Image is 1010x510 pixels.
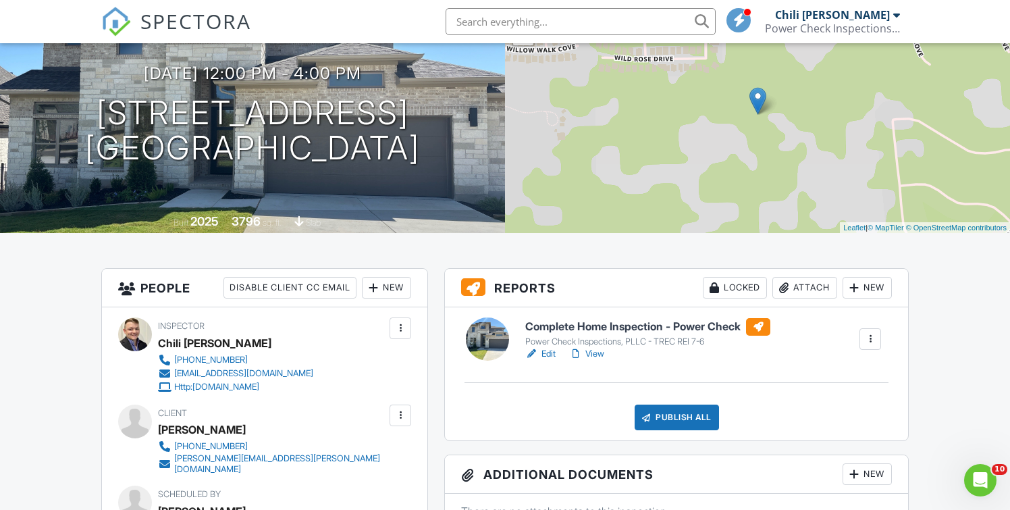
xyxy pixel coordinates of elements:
[525,347,556,361] a: Edit
[158,367,313,380] a: [EMAIL_ADDRESS][DOMAIN_NAME]
[775,8,890,22] div: Chili [PERSON_NAME]
[158,408,187,418] span: Client
[158,453,387,475] a: [PERSON_NAME][EMAIL_ADDRESS][PERSON_NAME][DOMAIN_NAME]
[158,419,246,440] div: [PERSON_NAME]
[362,277,411,299] div: New
[174,355,248,365] div: [PHONE_NUMBER]
[102,269,428,307] h3: People
[525,318,770,336] h6: Complete Home Inspection - Power Check
[85,95,420,167] h1: [STREET_ADDRESS] [GEOGRAPHIC_DATA]
[158,489,221,499] span: Scheduled By
[158,321,205,331] span: Inspector
[992,464,1007,475] span: 10
[158,380,313,394] a: Http:[DOMAIN_NAME]
[144,64,361,82] h3: [DATE] 12:00 pm - 4:00 pm
[232,214,261,228] div: 3796
[140,7,251,35] span: SPECTORA
[569,347,604,361] a: View
[765,22,900,35] div: Power Check Inspections, PLLC
[525,318,770,348] a: Complete Home Inspection - Power Check Power Check Inspections, PLLC - TREC REI 7-6
[445,455,908,494] h3: Additional Documents
[263,218,282,228] span: sq. ft.
[158,353,313,367] a: [PHONE_NUMBER]
[772,277,837,299] div: Attach
[158,333,271,353] div: Chili [PERSON_NAME]
[174,368,313,379] div: [EMAIL_ADDRESS][DOMAIN_NAME]
[174,382,259,392] div: Http:[DOMAIN_NAME]
[101,18,251,47] a: SPECTORA
[703,277,767,299] div: Locked
[906,224,1007,232] a: © OpenStreetMap contributors
[843,463,892,485] div: New
[635,405,719,430] div: Publish All
[964,464,996,496] iframe: Intercom live chat
[525,336,770,347] div: Power Check Inspections, PLLC - TREC REI 7-6
[868,224,904,232] a: © MapTiler
[190,214,219,228] div: 2025
[158,440,387,453] a: [PHONE_NUMBER]
[174,218,188,228] span: Built
[101,7,131,36] img: The Best Home Inspection Software - Spectora
[174,453,387,475] div: [PERSON_NAME][EMAIL_ADDRESS][PERSON_NAME][DOMAIN_NAME]
[843,277,892,299] div: New
[445,269,908,307] h3: Reports
[840,222,1010,234] div: |
[223,277,356,299] div: Disable Client CC Email
[446,8,716,35] input: Search everything...
[306,218,321,228] span: slab
[174,441,248,452] div: [PHONE_NUMBER]
[843,224,866,232] a: Leaflet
